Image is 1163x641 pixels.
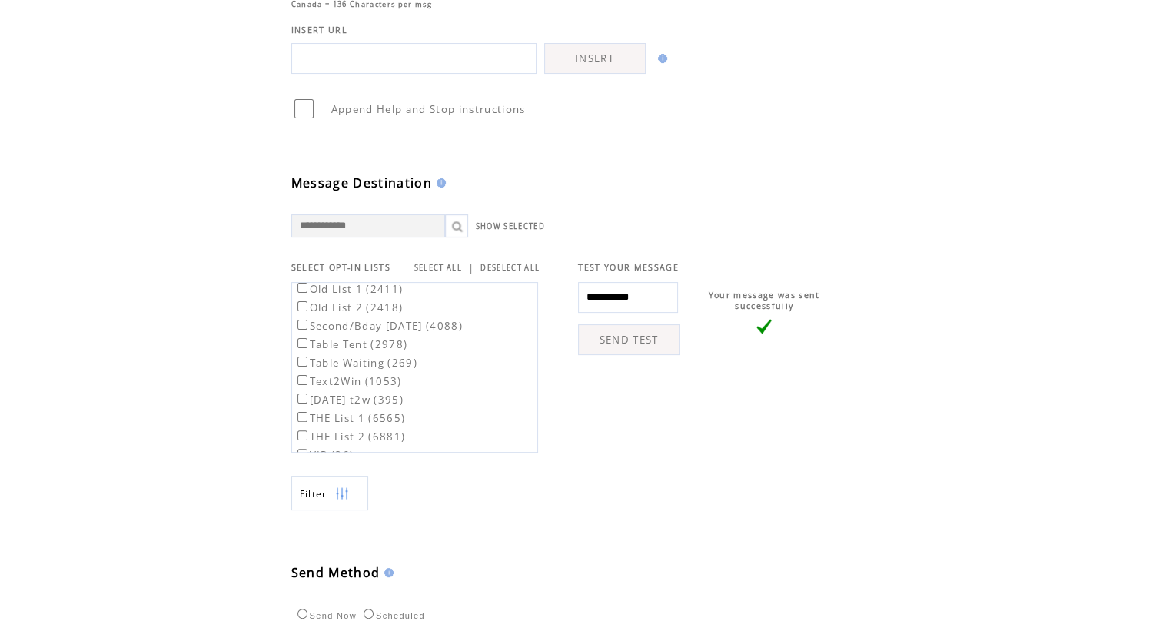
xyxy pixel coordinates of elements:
label: Table Waiting (269) [294,356,417,370]
span: Send Method [291,564,380,581]
input: Table Waiting (269) [297,357,307,367]
span: Your message was sent successfully [709,290,820,311]
label: Text2Win (1053) [294,374,402,388]
label: Send Now [294,611,357,620]
span: TEST YOUR MESSAGE [578,262,679,273]
label: THE List 2 (6881) [294,430,406,443]
input: VIP (26) [297,449,307,459]
span: Message Destination [291,174,432,191]
input: Scheduled [364,609,374,619]
img: filters.png [335,477,349,511]
span: | [468,261,474,274]
input: Send Now [297,609,307,619]
img: help.gif [432,178,446,188]
label: VIP (26) [294,448,354,462]
span: Append Help and Stop instructions [331,102,526,116]
input: Table Tent (2978) [297,338,307,348]
label: THE List 1 (6565) [294,411,406,425]
img: help.gif [380,568,394,577]
label: Table Tent (2978) [294,337,408,351]
label: Scheduled [360,611,425,620]
input: Old List 2 (2418) [297,301,307,311]
span: SELECT OPT-IN LISTS [291,262,390,273]
a: SHOW SELECTED [476,221,545,231]
label: Second/Bday [DATE] (4088) [294,319,463,333]
span: INSERT URL [291,25,347,35]
input: THE List 1 (6565) [297,412,307,422]
a: SELECT ALL [414,263,462,273]
a: Filter [291,476,368,510]
span: Show filters [300,487,327,500]
input: THE List 2 (6881) [297,430,307,440]
a: SEND TEST [578,324,680,355]
input: Text2Win (1053) [297,375,307,385]
label: Old List 1 (2411) [294,282,404,296]
input: Old List 1 (2411) [297,283,307,293]
img: help.gif [653,54,667,63]
input: [DATE] t2w (395) [297,394,307,404]
label: Old List 2 (2418) [294,301,404,314]
a: INSERT [544,43,646,74]
input: Second/Bday [DATE] (4088) [297,320,307,330]
label: [DATE] t2w (395) [294,393,404,407]
a: DESELECT ALL [480,263,540,273]
img: vLarge.png [756,319,772,334]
